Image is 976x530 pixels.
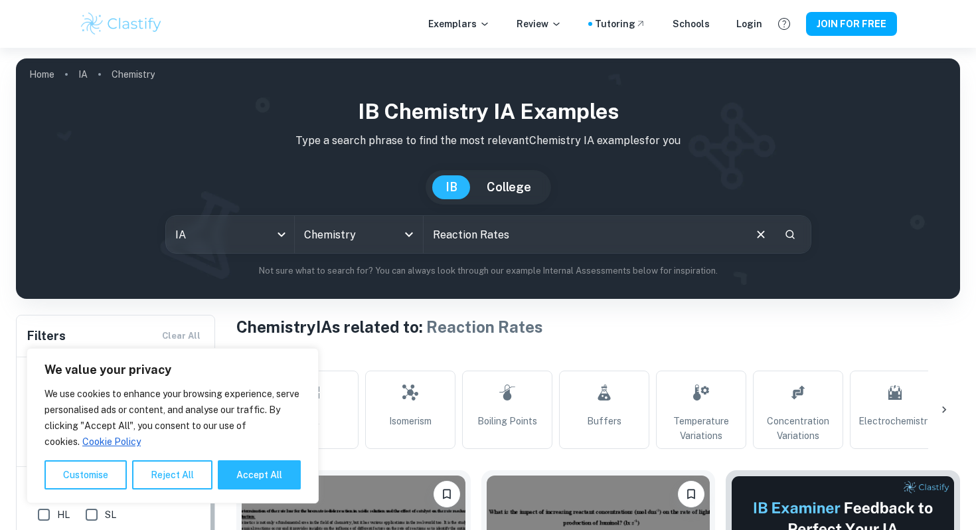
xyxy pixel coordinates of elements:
p: Exemplars [428,17,490,31]
img: Clastify logo [79,11,163,37]
span: Buffers [587,414,621,428]
h1: IB Chemistry IA examples [27,96,949,128]
span: Isomerism [389,414,432,428]
span: Concentration Variations [759,414,837,443]
p: Not sure what to search for? You can always look through our example Internal Assessments below f... [27,264,949,278]
a: Schools [673,17,710,31]
button: Help and Feedback [773,13,795,35]
a: IA [78,65,88,84]
a: Login [736,17,762,31]
a: Cookie Policy [82,436,141,448]
button: Accept All [218,460,301,489]
h6: Filters [27,327,66,345]
img: profile cover [16,58,960,299]
button: Reject All [132,460,212,489]
button: Please log in to bookmark exemplars [678,481,704,507]
p: Review [517,17,562,31]
a: Home [29,65,54,84]
button: Clear [748,222,773,247]
button: Open [400,225,418,244]
button: Please log in to bookmark exemplars [434,481,460,507]
button: Customise [44,460,127,489]
a: Tutoring [595,17,646,31]
h1: Chemistry IAs related to: [236,315,960,339]
div: IA [166,216,294,253]
button: JOIN FOR FREE [806,12,897,36]
span: Temperature Variations [662,414,740,443]
h6: Topic [236,349,960,365]
span: Boiling Points [477,414,537,428]
p: Type a search phrase to find the most relevant Chemistry IA examples for you [27,133,949,149]
button: Search [779,223,801,246]
div: We value your privacy [27,348,319,503]
p: Chemistry [112,67,155,82]
p: We value your privacy [44,362,301,378]
button: IB [432,175,471,199]
span: SL [105,507,116,522]
span: Electrochemistry [858,414,932,428]
button: College [473,175,544,199]
span: HL [57,507,70,522]
input: E.g. enthalpy of combustion, Winkler method, phosphate and temperature... [424,216,743,253]
span: Reaction Rates [426,317,543,336]
p: We use cookies to enhance your browsing experience, serve personalised ads or content, and analys... [44,386,301,450]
